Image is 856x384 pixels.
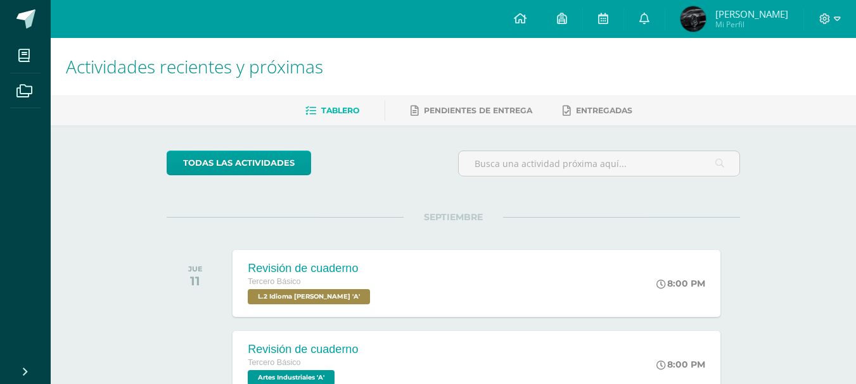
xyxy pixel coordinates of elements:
div: 11 [188,273,203,288]
span: Mi Perfil [715,19,788,30]
a: Pendientes de entrega [411,101,532,121]
div: 8:00 PM [656,359,705,370]
span: Tercero Básico [248,358,300,367]
div: JUE [188,264,203,273]
a: Tablero [305,101,359,121]
div: Revisión de cuaderno [248,262,373,275]
span: Actividades recientes y próximas [66,54,323,78]
a: Entregadas [563,101,632,121]
span: L.2 Idioma Maya Kaqchikel 'A' [248,289,370,304]
input: Busca una actividad próxima aquí... [459,151,739,176]
span: Entregadas [576,106,632,115]
span: SEPTIEMBRE [404,211,503,223]
div: Revisión de cuaderno [248,343,358,356]
img: 9cc374ce5008add2e446686e7b1eb29b.png [680,6,706,32]
a: todas las Actividades [167,151,311,175]
span: [PERSON_NAME] [715,8,788,20]
div: 8:00 PM [656,278,705,289]
span: Tercero Básico [248,277,300,286]
span: Pendientes de entrega [424,106,532,115]
span: Tablero [321,106,359,115]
